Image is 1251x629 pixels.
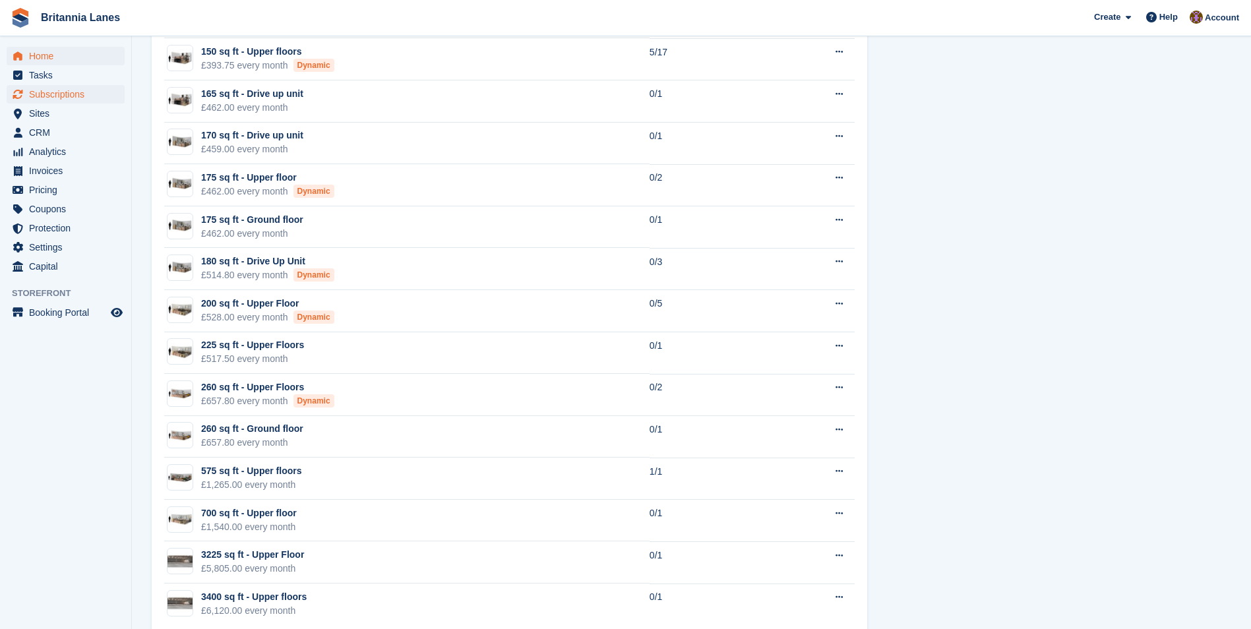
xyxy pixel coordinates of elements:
[29,238,108,256] span: Settings
[293,268,334,282] div: Dynamic
[293,394,334,407] div: Dynamic
[29,219,108,237] span: Protection
[168,300,193,319] img: 200-sqft-unit%20(1).jpg
[201,436,303,450] div: £657.80 every month
[201,352,304,366] div: £517.50 every month
[29,181,108,199] span: Pricing
[29,303,108,322] span: Booking Portal
[293,59,334,72] div: Dynamic
[650,374,776,416] td: 0/2
[201,129,303,142] div: 170 sq ft - Drive up unit
[201,171,334,185] div: 175 sq ft - Upper floor
[201,59,334,73] div: £393.75 every month
[201,213,303,227] div: 175 sq ft - Ground floor
[201,478,301,492] div: £1,265.00 every month
[168,594,193,613] img: 4000-sqft-unit.jpg
[7,47,125,65] a: menu
[36,7,125,28] a: Britannia Lanes
[7,85,125,104] a: menu
[7,303,125,322] a: menu
[1094,11,1120,24] span: Create
[168,510,193,529] img: 1000-sqft-unit.jpg
[168,342,193,361] img: 200-sqft-unit.jpg
[29,66,108,84] span: Tasks
[201,380,334,394] div: 260 sq ft - Upper Floors
[11,8,30,28] img: stora-icon-8386f47178a22dfd0bd8f6a31ec36ba5ce8667c1dd55bd0f319d3a0aa187defe.svg
[201,268,334,282] div: £514.80 every month
[29,47,108,65] span: Home
[650,164,776,206] td: 0/2
[168,384,193,404] img: 300-sqft-unit.jpg
[168,258,193,278] img: 175-sqft-unit%20(1).jpg
[201,101,303,115] div: £462.00 every month
[7,142,125,161] a: menu
[168,175,193,194] img: 175-sqft-unit%20(1).jpg
[201,562,304,576] div: £5,805.00 every month
[7,66,125,84] a: menu
[29,257,108,276] span: Capital
[650,206,776,249] td: 0/1
[201,520,297,534] div: £1,540.00 every month
[7,257,125,276] a: menu
[7,200,125,218] a: menu
[650,332,776,374] td: 0/1
[650,248,776,290] td: 0/3
[29,200,108,218] span: Coupons
[1205,11,1239,24] span: Account
[7,104,125,123] a: menu
[201,297,334,311] div: 200 sq ft - Upper Floor
[7,238,125,256] a: menu
[168,552,193,571] img: 4000-sqft-unit.jpg
[650,416,776,458] td: 0/1
[201,422,303,436] div: 260 sq ft - Ground floor
[650,541,776,584] td: 0/1
[12,287,131,300] span: Storefront
[29,104,108,123] span: Sites
[29,123,108,142] span: CRM
[201,185,334,198] div: £462.00 every month
[650,80,776,123] td: 0/1
[168,468,193,487] img: 400-sqft-unit.jpg
[109,305,125,320] a: Preview store
[293,311,334,324] div: Dynamic
[7,123,125,142] a: menu
[168,90,193,109] img: 150-sqft-unit.jpg
[7,219,125,237] a: menu
[201,227,303,241] div: £462.00 every month
[168,426,193,445] img: 300-sqft-unit.jpg
[168,216,193,235] img: 175-sqft-unit%20(1).jpg
[201,45,334,59] div: 150 sq ft - Upper floors
[1190,11,1203,24] img: Andy Collier
[201,464,301,478] div: 575 sq ft - Upper floors
[201,590,307,604] div: 3400 sq ft - Upper floors
[29,85,108,104] span: Subscriptions
[201,604,307,618] div: £6,120.00 every month
[7,162,125,180] a: menu
[650,38,776,80] td: 5/17
[650,584,776,625] td: 0/1
[201,548,304,562] div: 3225 sq ft - Upper Floor
[201,87,303,101] div: 165 sq ft - Drive up unit
[201,506,297,520] div: 700 sq ft - Upper floor
[650,458,776,500] td: 1/1
[201,311,334,324] div: £528.00 every month
[168,49,193,68] img: 150-sqft-unit%20(1).jpg
[650,123,776,165] td: 0/1
[7,181,125,199] a: menu
[201,255,334,268] div: 180 sq ft - Drive Up Unit
[201,338,304,352] div: 225 sq ft - Upper Floors
[293,185,334,198] div: Dynamic
[1159,11,1178,24] span: Help
[201,142,303,156] div: £459.00 every month
[29,162,108,180] span: Invoices
[29,142,108,161] span: Analytics
[201,394,334,408] div: £657.80 every month
[168,133,193,152] img: 175-sqft-unit%20(1).jpg
[650,290,776,332] td: 0/5
[650,500,776,542] td: 0/1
